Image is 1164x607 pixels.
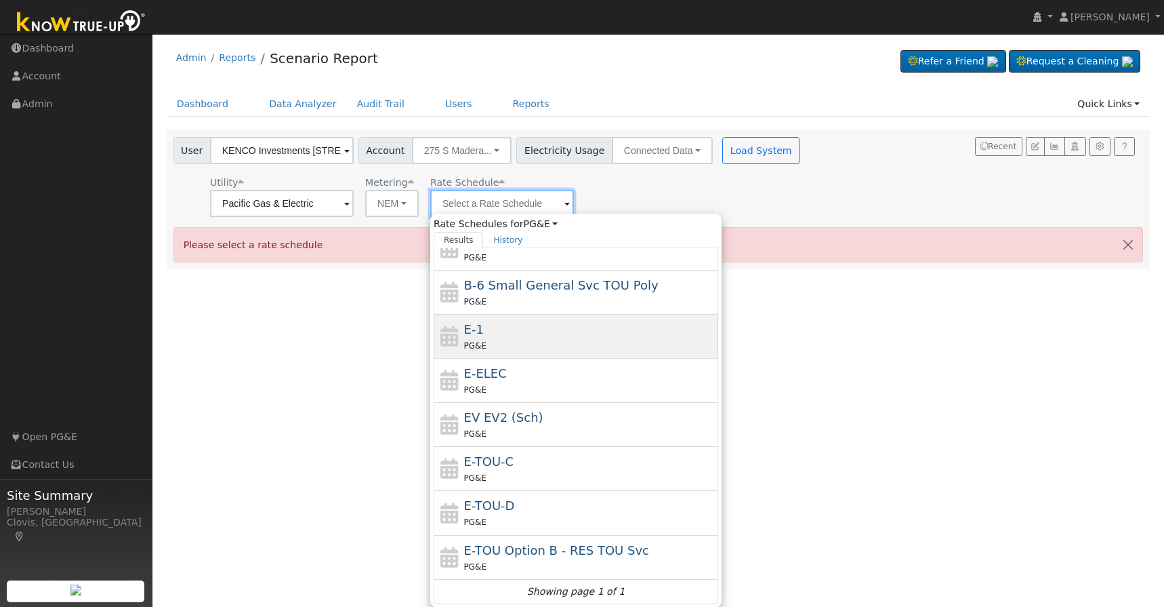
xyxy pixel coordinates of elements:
span: Account [358,137,413,164]
a: Request a Cleaning [1009,50,1140,73]
a: PG&E [524,218,558,229]
a: Users [435,92,482,117]
button: 275 S Madera... [412,137,512,164]
span: Rate Schedules for [434,217,558,231]
a: Help Link [1114,137,1135,156]
span: E-TOU-D [464,498,515,513]
a: Data Analyzer [259,92,347,117]
a: Reports [503,92,560,117]
span: B-6 Small General Service TOU Poly Phase [464,278,659,292]
button: Load System [722,137,799,164]
a: Reports [219,52,255,63]
span: PG&E [464,562,486,572]
img: retrieve [987,56,998,67]
div: Clovis, [GEOGRAPHIC_DATA] [7,515,145,544]
img: Know True-Up [10,7,152,38]
span: PG&E [464,297,486,307]
span: Alias: H2B1N [430,177,505,188]
a: Refer a Friend [900,50,1006,73]
button: Settings [1089,137,1110,156]
span: E-TOU Option B - Residential Time of Use Service (All Baseline Regions) [464,543,649,557]
span: PG&E [464,385,486,395]
img: retrieve [1122,56,1133,67]
span: PG&E [464,429,486,439]
span: Electric Vehicle EV2 (Sch) [464,410,543,425]
span: [PERSON_NAME] [1071,12,1150,22]
span: PG&E [464,473,486,483]
input: Select a Rate Schedule [430,190,574,217]
span: 275 S Madera... [424,145,492,156]
span: E-1 [464,322,484,336]
input: Select a Utility [210,190,354,217]
a: Dashboard [167,92,239,117]
a: History [483,232,533,248]
span: Site Summary [7,486,145,505]
a: Audit Trail [347,92,415,117]
button: Connected Data [612,137,713,164]
div: [PERSON_NAME] [7,505,145,519]
button: Close [1114,228,1142,261]
img: retrieve [70,585,81,595]
a: Results [434,232,484,248]
span: Please select a rate schedule [184,239,323,250]
span: PG&E [464,253,486,262]
span: PG&E [464,341,486,351]
span: B-19 Medium General Demand TOU (Secondary) Mandatory [464,234,682,248]
div: Metering [365,176,419,190]
button: NEM [365,190,419,217]
span: PG&E [464,517,486,527]
div: Utility [210,176,354,190]
a: Admin [176,52,207,63]
button: Edit User [1026,137,1045,156]
a: Scenario Report [270,50,378,66]
i: Showing page 1 of 1 [527,585,625,599]
span: E-ELEC [464,366,507,380]
input: Select a User [210,137,354,164]
button: Multi-Series Graph [1044,137,1065,156]
span: E-TOU-C [464,454,514,469]
a: Map [14,531,26,542]
button: Recent [975,137,1022,156]
span: Electricity Usage [516,137,612,164]
button: Login As [1064,137,1085,156]
span: User [173,137,211,164]
a: Quick Links [1067,92,1150,117]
